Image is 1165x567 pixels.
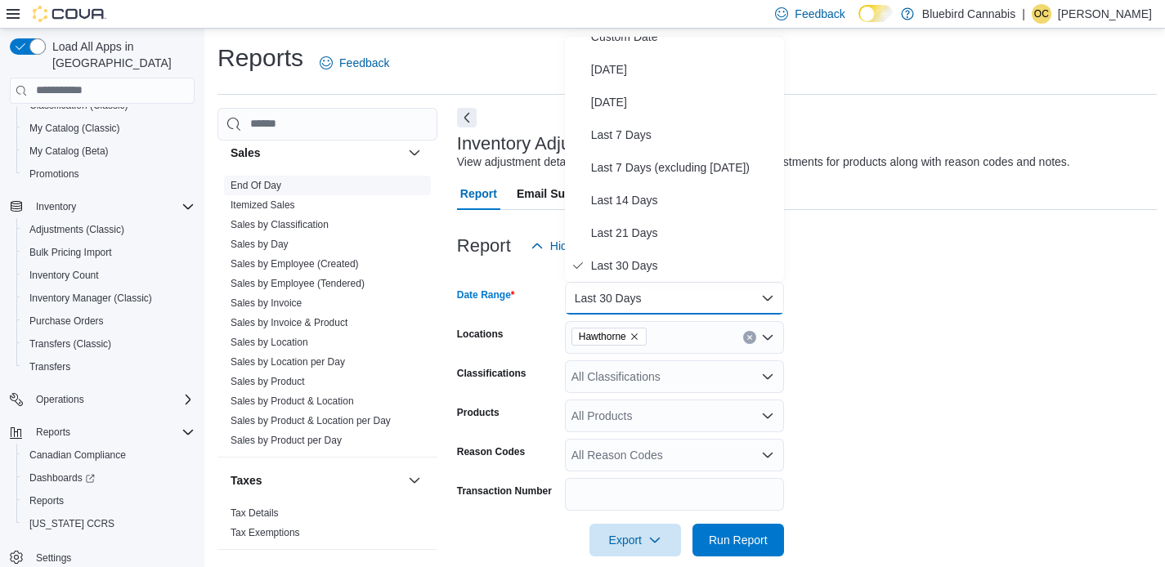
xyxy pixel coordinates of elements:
button: Reports [29,422,77,442]
span: End Of Day [231,179,281,192]
span: [DATE] [591,92,777,112]
button: Transfers [16,355,201,378]
button: Reports [3,421,201,444]
a: Feedback [313,47,396,79]
button: Canadian Compliance [16,444,201,467]
a: Reports [23,491,70,511]
span: Adjustments (Classic) [29,223,124,236]
p: | [1022,4,1025,24]
span: Sales by Invoice & Product [231,316,347,329]
button: Remove Hawthorne from selection in this group [630,332,639,342]
label: Classifications [457,367,526,380]
span: Sales by Employee (Tendered) [231,277,365,290]
a: Transfers (Classic) [23,334,118,354]
span: [US_STATE] CCRS [29,517,114,530]
a: Sales by Employee (Created) [231,258,359,270]
a: Tax Exemptions [231,527,300,538]
button: Operations [29,390,91,409]
button: Inventory Manager (Classic) [16,287,201,310]
button: Hide Parameters [524,230,643,262]
span: Canadian Compliance [23,445,195,465]
button: Inventory [29,197,83,217]
button: Inventory Count [16,264,201,287]
a: Sales by Day [231,239,289,250]
span: Report [460,177,497,210]
span: Transfers [23,357,195,377]
span: My Catalog (Beta) [23,141,195,161]
span: Inventory Manager (Classic) [23,288,195,308]
a: My Catalog (Classic) [23,118,127,138]
span: Last 7 Days [591,125,777,145]
span: Purchase Orders [29,315,104,328]
span: Run Report [709,532,768,548]
span: Sales by Employee (Created) [231,257,359,270]
button: Open list of options [761,449,774,462]
span: Promotions [29,167,79,181]
span: Custom Date [591,27,777,47]
span: Inventory Count [23,266,195,285]
span: Tax Exemptions [231,526,300,539]
span: Dashboards [23,468,195,488]
span: Settings [36,551,71,565]
button: Purchase Orders [16,310,201,333]
button: Bulk Pricing Import [16,241,201,264]
a: Itemized Sales [231,199,295,211]
span: Sales by Location per Day [231,355,345,368]
a: Sales by Employee (Tendered) [231,278,365,289]
span: Reports [23,491,195,511]
a: Tax Details [231,507,279,519]
a: Inventory Count [23,266,105,285]
a: Promotions [23,164,86,184]
button: Open list of options [761,409,774,422]
div: Select listbox [565,37,784,282]
span: Transfers (Classic) [29,337,111,350]
span: Settings [29,547,195,567]
span: Feedback [339,55,389,71]
button: Export [589,524,681,556]
span: Inventory [36,200,76,213]
span: Last 30 Days [591,256,777,275]
span: Last 14 Days [591,190,777,210]
button: My Catalog (Classic) [16,117,201,140]
span: Last 7 Days (excluding [DATE]) [591,158,777,177]
button: Last 30 Days [565,282,784,315]
a: Bulk Pricing Import [23,243,119,262]
button: Open list of options [761,331,774,344]
a: Adjustments (Classic) [23,220,131,239]
span: Hawthorne [579,328,626,345]
a: Sales by Invoice [231,297,302,309]
span: Sales by Product & Location [231,395,354,408]
span: Last 21 Days [591,223,777,243]
span: Sales by Day [231,238,289,251]
span: Transfers [29,360,70,373]
span: Export [599,524,671,556]
span: [DATE] [591,60,777,79]
span: Tax Details [231,507,279,520]
input: Dark Mode [858,5,893,22]
button: Sales [405,143,424,163]
button: Taxes [405,471,424,490]
div: Taxes [217,503,437,549]
span: Reports [29,422,195,442]
img: Cova [33,6,106,22]
span: Bulk Pricing Import [23,243,195,262]
span: Inventory Count [29,269,99,282]
span: Inventory [29,197,195,217]
span: Itemized Sales [231,199,295,212]
button: Clear input [743,331,756,344]
label: Reason Codes [457,445,525,458]
button: My Catalog (Beta) [16,140,201,163]
span: Canadian Compliance [29,449,126,462]
span: Feedback [795,6,845,22]
a: Sales by Invoice & Product [231,317,347,328]
button: Sales [231,145,401,161]
button: Run Report [692,524,784,556]
button: Open list of options [761,370,774,383]
a: Canadian Compliance [23,445,132,465]
span: Sales by Location [231,336,308,349]
h3: Inventory Adjustments [457,134,634,154]
a: Sales by Product & Location [231,395,354,407]
a: Sales by Product & Location per Day [231,415,391,426]
button: Operations [3,388,201,411]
